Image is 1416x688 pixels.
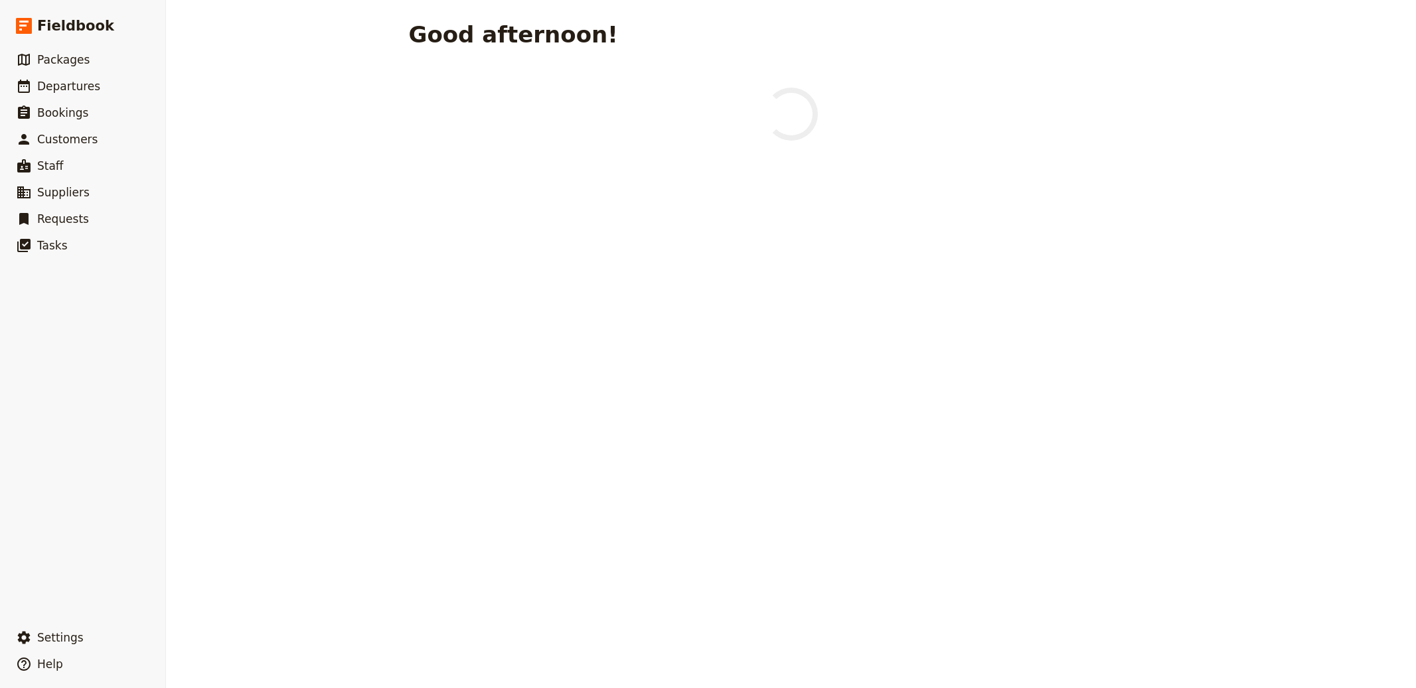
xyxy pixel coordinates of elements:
span: Suppliers [37,186,90,199]
span: Settings [37,631,84,644]
span: Departures [37,80,100,93]
span: Help [37,657,63,671]
span: Bookings [37,106,88,119]
span: Requests [37,212,89,226]
span: Tasks [37,239,68,252]
h1: Good afternoon! [409,21,618,48]
span: Fieldbook [37,16,114,36]
span: Packages [37,53,90,66]
span: Customers [37,133,98,146]
span: Staff [37,159,64,172]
